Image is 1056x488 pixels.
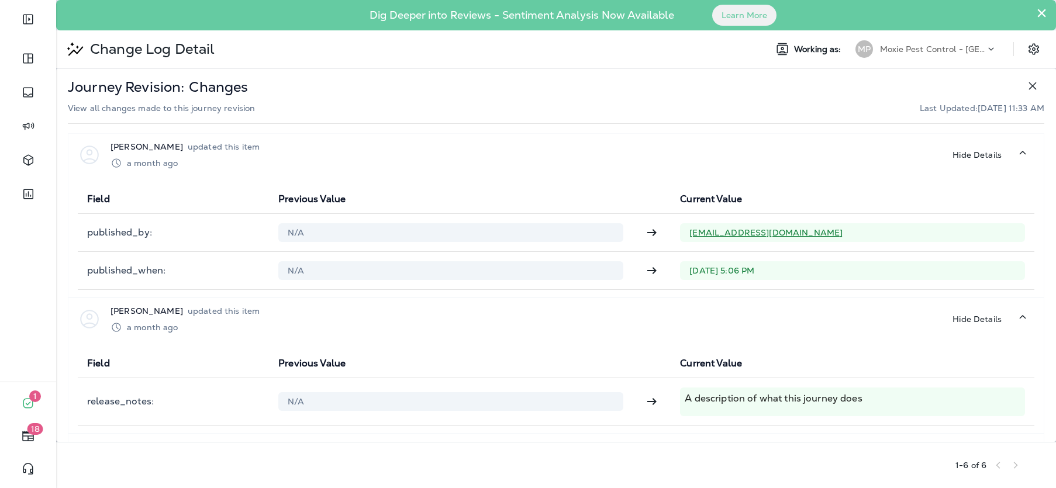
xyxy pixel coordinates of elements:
[680,359,1025,368] p: Current Value
[278,359,623,368] p: Previous Value
[689,266,1016,275] p: [DATE] 5:06 PM
[955,461,986,470] div: 1 - 6 of 6
[920,103,1044,113] p: Last Updated: [DATE] 11:33 AM
[29,390,41,402] span: 1
[85,40,215,58] p: Change Log Detail
[188,142,260,151] p: updated this item
[880,44,985,54] p: Moxie Pest Control - [GEOGRAPHIC_DATA]
[87,359,260,368] p: Field
[336,13,708,17] p: Dig Deeper into Reviews - Sentiment Analysis Now Available
[111,441,183,453] p: [PERSON_NAME]
[111,141,183,153] p: [PERSON_NAME]
[87,195,260,204] p: Field
[188,306,260,316] p: updated this item
[12,8,44,31] button: Expand Sidebar
[680,195,1025,204] p: Current Value
[1023,39,1044,60] button: Settings
[685,392,862,404] span: A description of what this journey does
[127,157,178,169] div: Aug 21, 2025 5:06 PM
[87,396,260,407] p: release_notes :
[12,424,44,448] button: 18
[1036,4,1047,22] button: Close
[27,423,43,435] span: 18
[689,228,1016,237] p: [EMAIL_ADDRESS][DOMAIN_NAME]
[127,323,178,332] p: a month ago
[953,150,1002,160] p: Hide Details
[68,102,255,114] p: View all changes made to this journey revision
[712,5,777,26] button: Learn More
[12,392,44,415] button: 1
[794,44,844,54] span: Working as:
[288,266,614,275] p: N/A
[189,80,248,94] p: Changes
[127,321,178,333] div: Aug 21, 2025 5:06 PM
[87,265,260,276] p: published_when :
[111,305,183,317] p: [PERSON_NAME]
[953,314,1002,324] p: Hide Details
[855,40,873,58] div: MP
[288,228,614,237] p: N/A
[68,80,184,94] p: Journey Revision:
[288,397,614,406] p: N/A
[127,158,178,168] p: a month ago
[278,195,623,204] p: Previous Value
[87,227,260,238] p: published_by :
